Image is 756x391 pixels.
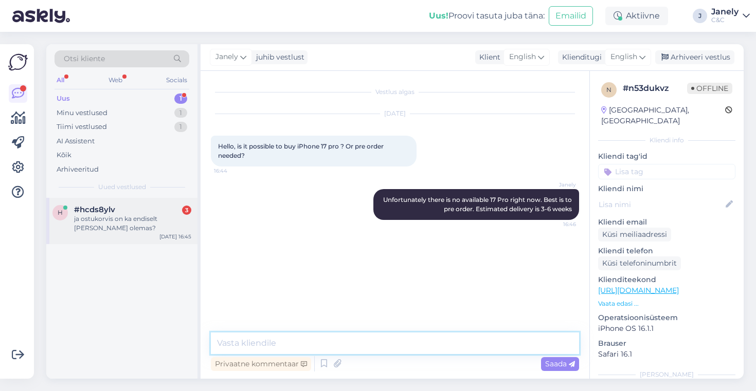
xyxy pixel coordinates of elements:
div: C&C [711,16,739,24]
a: JanelyC&C [711,8,750,24]
span: English [509,51,536,63]
div: [GEOGRAPHIC_DATA], [GEOGRAPHIC_DATA] [601,105,725,126]
a: [URL][DOMAIN_NAME] [598,286,679,295]
div: juhib vestlust [252,52,304,63]
button: Emailid [549,6,593,26]
div: J [693,9,707,23]
div: Socials [164,73,189,87]
div: Vestlus algas [211,87,579,97]
p: iPhone OS 16.1.1 [598,323,735,334]
div: Kõik [57,150,71,160]
div: AI Assistent [57,136,95,146]
span: Saada [545,359,575,368]
span: Janely [537,181,576,189]
span: h [58,209,63,216]
input: Lisa nimi [599,199,724,210]
div: 3 [182,206,191,215]
div: Küsi telefoninumbrit [598,256,681,270]
p: Brauser [598,338,735,349]
span: Janely [215,51,238,63]
p: Kliendi telefon [598,246,735,256]
div: ja ostukorvis on ka endiselt [PERSON_NAME] olemas? [74,214,191,233]
div: 1 [174,122,187,132]
div: Kliendi info [598,136,735,145]
div: Web [106,73,124,87]
div: Privaatne kommentaar [211,357,311,371]
div: # n53dukvz [623,82,687,95]
div: Minu vestlused [57,108,107,118]
div: Uus [57,94,70,104]
div: Janely [711,8,739,16]
div: [DATE] [211,109,579,118]
span: Uued vestlused [98,182,146,192]
div: Proovi tasuta juba täna: [429,10,545,22]
span: English [610,51,637,63]
img: Askly Logo [8,52,28,72]
div: [DATE] 16:45 [159,233,191,240]
span: Hello, is it possible to buy iPhone 17 pro ? Or pre order needed? [218,142,385,159]
span: n [606,86,611,94]
span: 16:44 [214,167,253,175]
div: Küsi meiliaadressi [598,228,671,241]
p: Safari 16.1 [598,349,735,360]
div: Arhiveeri vestlus [655,50,734,64]
div: 1 [174,108,187,118]
p: Kliendi nimi [598,183,735,194]
p: Klienditeekond [598,274,735,285]
p: Kliendi tag'id [598,151,735,162]
p: Vaata edasi ... [598,299,735,308]
span: Otsi kliente [64,53,105,64]
span: Unfortunately there is no available 17 Pro right now. Best is to pre order. Estimated delivery is... [383,196,573,213]
span: 16:46 [537,220,576,228]
p: Kliendi email [598,217,735,228]
b: Uus! [429,11,448,21]
input: Lisa tag [598,164,735,179]
div: [PERSON_NAME] [598,370,735,379]
div: Arhiveeritud [57,164,99,175]
div: Klient [475,52,500,63]
div: Klienditugi [558,52,602,63]
span: #hcds8ylv [74,205,115,214]
span: Offline [687,83,732,94]
div: Aktiivne [605,7,668,25]
div: All [55,73,66,87]
div: Tiimi vestlused [57,122,107,132]
div: 1 [174,94,187,104]
p: Operatsioonisüsteem [598,312,735,323]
